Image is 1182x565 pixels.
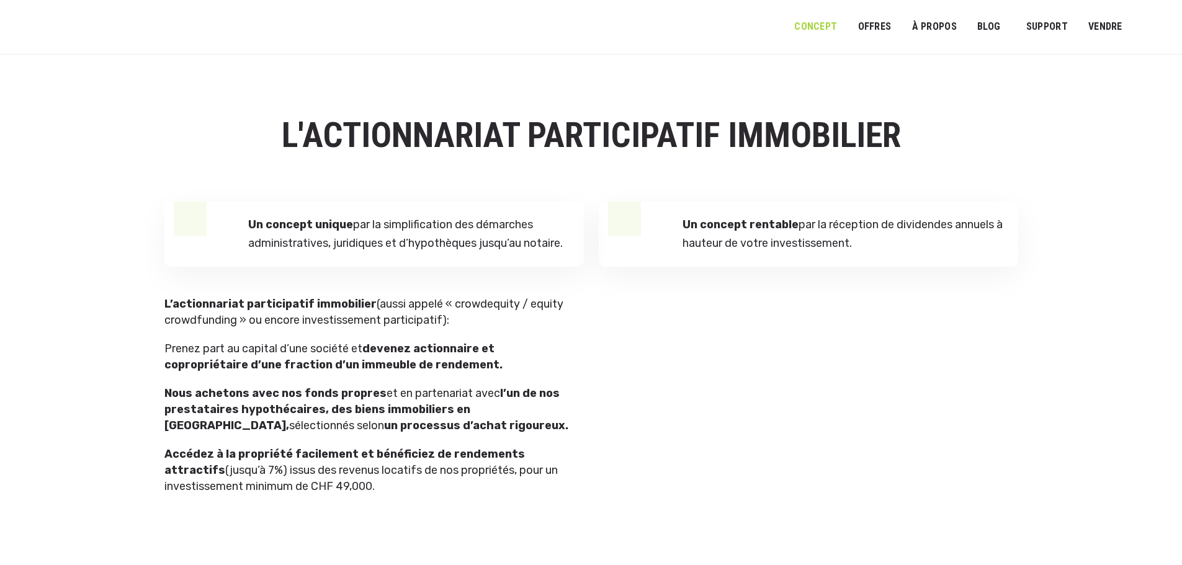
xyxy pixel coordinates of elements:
strong: L’actionnariat participatif [164,297,315,311]
strong: Un concept unique [248,218,353,231]
strong: Nous achetons avec nos fonds propres [164,386,387,400]
nav: Menu principal [794,11,1163,42]
p: (jusqu’à 7%) issus des revenus locatifs de nos propriétés, pour un investissement minimum de CHF ... [164,446,571,494]
p: (aussi appelé « crowdequity / equity crowdfunding » ou encore investissement participatif): [164,296,571,328]
a: Concept [786,13,845,41]
strong: l’un de nos prestataires hypothécaires, des biens immobiliers en [GEOGRAPHIC_DATA], [164,386,560,432]
strong: immobilier [317,297,377,311]
a: Blog [969,13,1009,41]
a: À PROPOS [903,13,965,41]
img: Français [1148,24,1159,31]
strong: un processus d’achat rigoureux. [384,419,568,432]
a: Passer à [1140,15,1167,38]
p: Prenez part au capital d’une société et [164,340,571,373]
p: par la réception de dividendes annuels à hauteur de votre investissement. [683,215,1004,253]
h1: L'ACTIONNARIAT PARTICIPATIF IMMOBILIER [164,117,1018,155]
strong: Un concept rentable [683,218,799,231]
img: Logo [19,14,115,45]
p: et en partenariat avec sélectionnés selon [164,385,571,434]
a: SUPPORT [1018,13,1076,41]
strong: devenez actionnaire et copropriétaire d’une fraction d’un immeuble de rendement. [164,342,503,371]
strong: Accédez à la propriété facilement et bénéficiez de rendements attractifs [164,447,525,477]
a: VENDRE [1080,13,1131,41]
img: Concept banner [599,296,1018,535]
a: OFFRES [849,13,899,41]
p: par la simplification des démarches administratives, juridiques et d’hypothèques jusqu’au notaire. [248,215,570,253]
